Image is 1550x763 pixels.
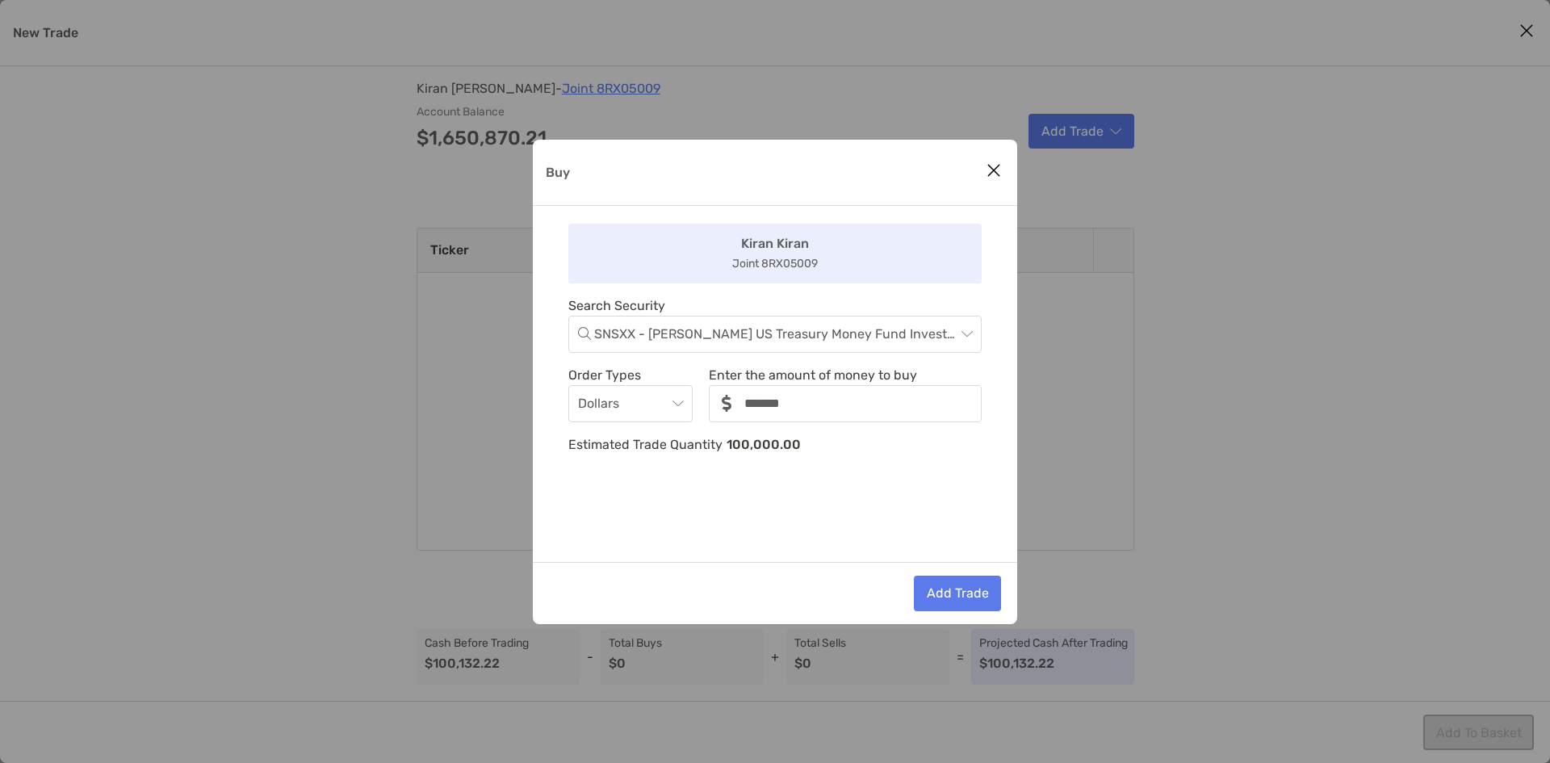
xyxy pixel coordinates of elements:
[533,140,1017,624] div: Buy
[982,159,1006,183] button: Close modal
[709,365,982,385] p: Enter the amount of money to buy
[741,233,809,254] p: Kiran Kiran
[727,434,801,455] p: 100,000.00
[568,296,982,316] p: Search Security
[594,317,972,352] span: SNSXX - Schwab US Treasury Money Fund Investor Shares
[732,254,818,274] p: Joint 8RX05009
[578,386,683,421] span: Dollars
[546,162,570,182] p: Buy
[568,365,693,385] p: Order Types
[914,576,1001,611] button: Add Trade
[568,434,723,455] p: Estimated Trade Quantity
[722,395,732,412] img: input icon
